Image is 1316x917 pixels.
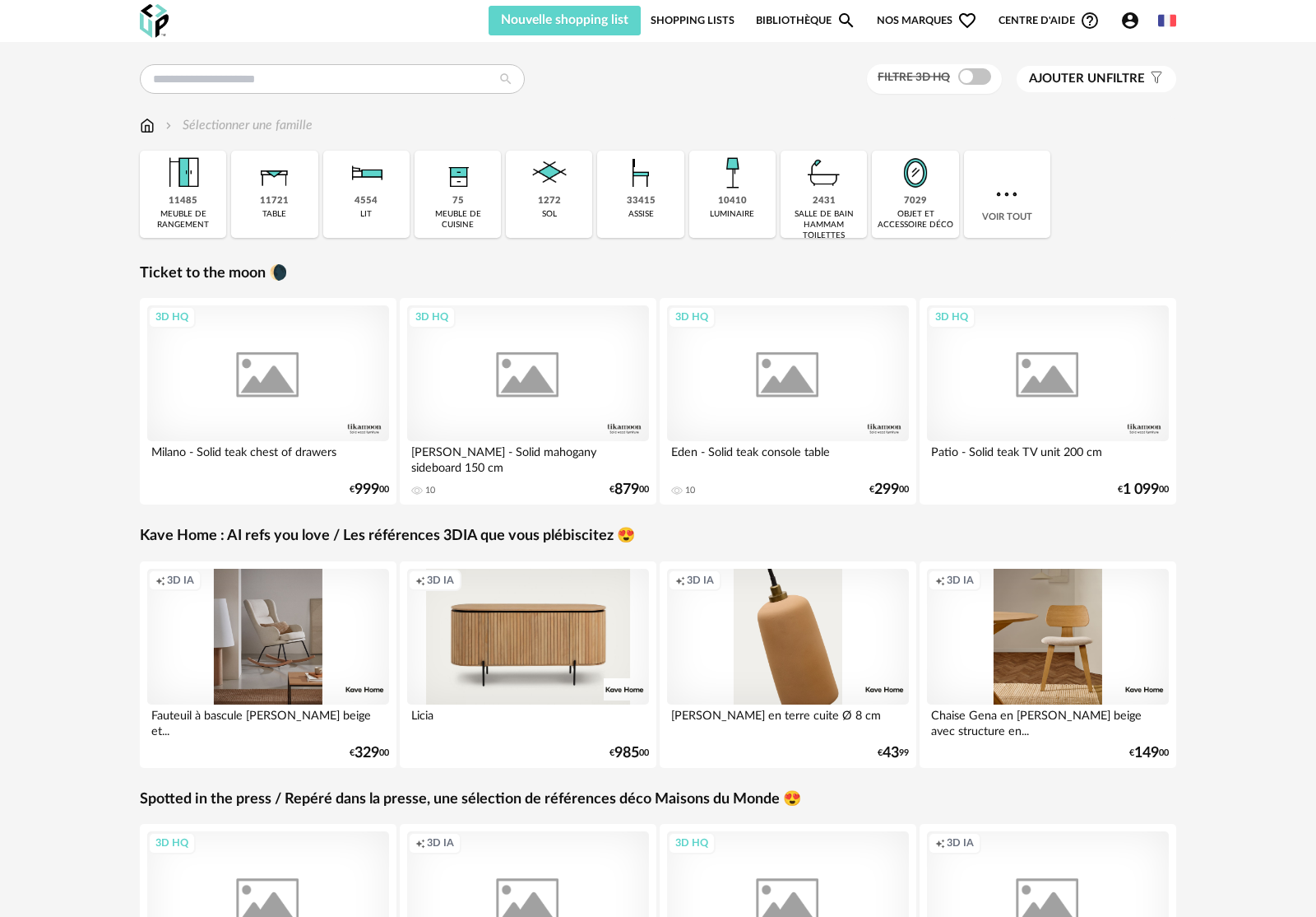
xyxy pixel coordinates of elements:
[668,832,716,854] div: 3D HQ
[415,836,425,850] span: Creation icon
[354,195,378,207] div: 4554
[360,209,372,220] div: lit
[527,151,572,195] img: Sol.png
[148,306,196,328] div: 3D HQ
[756,6,856,35] a: BibliothèqueMagnify icon
[660,298,916,505] a: 3D HQ Eden - Solid teak console table 10 €29900
[1118,484,1169,496] div: € 00
[161,151,206,195] img: Meuble%20de%20rangement.png
[874,484,899,496] span: 299
[920,298,1176,505] a: 3D HQ Patio - Solid teak TV unit 200 cm €1 09900
[262,209,286,220] div: table
[538,195,561,207] div: 1272
[667,705,909,738] div: [PERSON_NAME] en terre cuite Ø 8 cm
[999,11,1100,30] span: Centre d'aideHelp Circle Outline icon
[614,484,639,496] span: 879
[350,484,389,496] div: € 00
[660,561,916,768] a: Creation icon 3D IA [PERSON_NAME] en terre cuite Ø 8 cm €4399
[140,264,287,283] a: Ticket to the moon 🌘
[927,441,1169,474] div: Patio - Solid teak TV unit 200 cm
[452,195,464,207] div: 75
[140,561,396,768] a: Creation icon 3D IA Fauteuil à bascule [PERSON_NAME] beige et... €32900
[802,151,846,195] img: Salle%20de%20bain.png
[935,574,945,587] span: Creation icon
[167,574,194,587] span: 3D IA
[162,116,175,135] img: svg+xml;base64,PHN2ZyB3aWR0aD0iMTYiIGhlaWdodD0iMTYiIHZpZXdCb3g9IjAgMCAxNiAxNiIgZmlsbD0ibm9uZSIgeG...
[427,574,454,587] span: 3D IA
[260,195,289,207] div: 11721
[667,441,909,474] div: Eden - Solid teak console table
[140,298,396,505] a: 3D HQ Milano - Solid teak chest of drawers €99900
[609,484,649,496] div: € 00
[344,151,388,195] img: Literie.png
[147,705,389,738] div: Fauteuil à bascule [PERSON_NAME] beige et...
[668,306,716,328] div: 3D HQ
[619,151,663,195] img: Assise.png
[869,484,909,496] div: € 00
[400,561,656,768] a: Creation icon 3D IA Licia €98500
[489,6,641,35] button: Nouvelle shopping list
[893,151,938,195] img: Miroir.png
[145,209,221,230] div: meuble de rangement
[947,836,974,850] span: 3D IA
[427,836,454,850] span: 3D IA
[685,485,695,496] div: 10
[425,485,435,496] div: 10
[415,574,425,587] span: Creation icon
[140,116,155,135] img: svg+xml;base64,PHN2ZyB3aWR0aD0iMTYiIGhlaWdodD0iMTciIHZpZXdCb3g9IjAgMCAxNiAxNyIgZmlsbD0ibm9uZSIgeG...
[628,209,654,220] div: assise
[947,574,974,587] span: 3D IA
[964,151,1050,238] div: Voir tout
[436,151,480,195] img: Rangement.png
[169,195,197,207] div: 11485
[627,195,656,207] div: 33415
[407,705,649,738] div: Licia
[155,574,165,587] span: Creation icon
[354,747,379,759] span: 329
[1017,66,1176,92] button: Ajouter unfiltre Filter icon
[928,306,975,328] div: 3D HQ
[877,209,953,230] div: objet et accessoire déco
[957,11,977,30] span: Heart Outline icon
[1158,12,1176,30] img: fr
[501,13,628,26] span: Nouvelle shopping list
[675,574,685,587] span: Creation icon
[920,561,1176,768] a: Creation icon 3D IA Chaise Gena en [PERSON_NAME] beige avec structure en... €14900
[609,747,649,759] div: € 00
[542,209,557,220] div: sol
[904,195,927,207] div: 7029
[614,747,639,759] span: 985
[992,179,1022,209] img: more.7b13dc1.svg
[710,209,754,220] div: luminaire
[1029,71,1145,87] span: filtre
[140,790,801,809] a: Spotted in the press / Repéré dans la presse, une sélection de références déco Maisons du Monde 😍
[408,306,456,328] div: 3D HQ
[710,151,754,195] img: Luminaire.png
[878,72,950,83] span: Filtre 3D HQ
[813,195,836,207] div: 2431
[400,298,656,505] a: 3D HQ [PERSON_NAME] - Solid mahogany sideboard 150 cm 10 €87900
[1029,72,1106,85] span: Ajouter un
[140,4,169,38] img: OXP
[253,151,297,195] img: Table.png
[1123,484,1159,496] span: 1 099
[1129,747,1169,759] div: € 00
[878,747,909,759] div: € 99
[1145,71,1164,87] span: Filter icon
[1120,11,1140,30] span: Account Circle icon
[651,6,734,35] a: Shopping Lists
[407,441,649,474] div: [PERSON_NAME] - Solid mahogany sideboard 150 cm
[1134,747,1159,759] span: 149
[350,747,389,759] div: € 00
[1080,11,1100,30] span: Help Circle Outline icon
[354,484,379,496] span: 999
[419,209,496,230] div: meuble de cuisine
[877,6,977,35] span: Nos marques
[1120,11,1147,30] span: Account Circle icon
[140,527,635,546] a: Kave Home : AI refs you love / Les références 3DIA que vous plébiscitez 😍
[147,441,389,474] div: Milano - Solid teak chest of drawers
[687,574,714,587] span: 3D IA
[836,11,856,30] span: Magnify icon
[883,747,899,759] span: 43
[148,832,196,854] div: 3D HQ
